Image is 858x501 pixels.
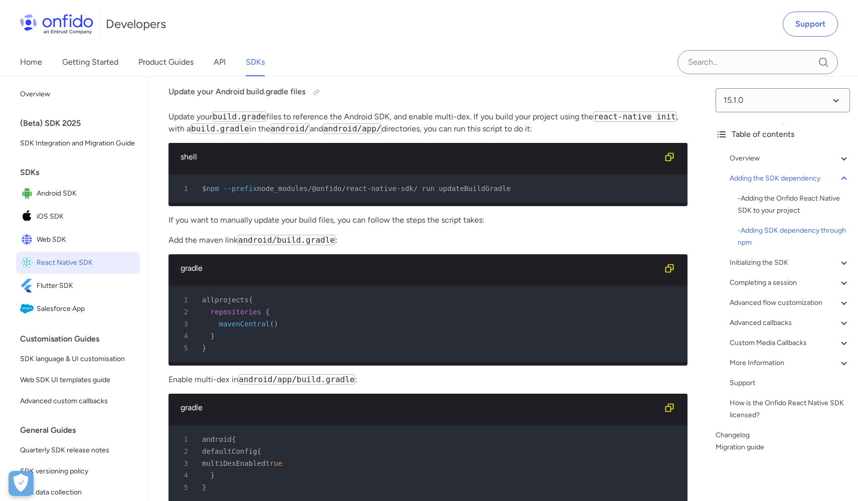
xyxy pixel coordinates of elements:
[738,225,850,249] a: -Adding SDK dependency through npm
[173,433,195,445] span: 1
[593,111,676,122] code: react-native init
[659,398,679,418] button: Copy code snippet button
[20,420,144,440] div: General Guides
[16,252,140,274] a: IconReact Native SDKReact Native SDK
[173,481,195,493] span: 5
[106,16,166,32] h1: Developers
[168,234,688,246] p: Add the maven link :
[20,233,37,247] img: IconWeb SDK
[20,113,144,133] div: (Beta) SDK 2025
[168,84,688,100] h4: Update your Android build.gradle files
[249,296,253,304] span: {
[202,296,249,304] span: allprojects
[16,440,140,460] a: Quarterly SDK release notes
[730,152,850,164] a: Overview
[20,162,144,183] div: SDKs
[37,187,136,201] span: Android SDK
[730,357,850,369] a: More Information
[659,258,679,278] button: Copy code snippet button
[20,187,37,201] img: IconAndroid SDK
[659,147,679,167] button: Copy code snippet button
[20,48,42,76] a: Home
[16,275,140,297] a: IconFlutter SDKFlutter SDK
[211,308,261,316] span: repositories
[181,402,659,414] div: gradle
[730,173,850,185] a: Adding the SDK dependency
[138,48,194,76] a: Product Guides
[9,471,34,496] div: Cookie Preferences
[37,210,136,224] span: iOS SDK
[173,306,195,318] span: 2
[168,374,688,386] p: Enable multi-dex in :
[168,111,688,135] p: Update your files to reference the Android SDK, and enable multi-dex. If you build your project u...
[202,344,206,352] span: }
[181,262,659,274] div: gradle
[20,137,136,149] span: SDK Integration and Migration Guide
[738,193,850,217] a: -Adding the Onfido React Native SDK to your project
[730,297,850,309] a: Advanced flow customization
[173,183,195,195] span: 1
[20,256,37,270] img: IconReact Native SDK
[730,317,850,329] a: Advanced callbacks
[238,374,355,385] code: android/app/build.gradle
[20,279,37,293] img: IconFlutter SDK
[214,48,226,76] a: API
[191,123,250,134] code: build.gradle
[202,459,265,467] span: multiDexEnabled
[274,320,278,328] span: )
[20,486,136,498] span: SDK data collection
[677,50,838,74] input: Onfido search input field
[323,123,382,134] code: android/app/
[257,185,511,193] span: node_modules/@onfido/react-native-sdk/ run updateBuildGradle
[219,320,270,328] span: mavenCentral
[37,256,136,270] span: React Native SDK
[730,257,850,269] a: Initializing the SDK
[9,471,34,496] button: Open Preferences
[730,277,850,289] a: Completing a session
[206,185,219,193] span: npm
[20,395,136,407] span: Advanced custom callbacks
[20,210,37,224] img: IconiOS SDK
[16,298,140,320] a: IconSalesforce AppSalesforce App
[232,435,236,443] span: {
[270,123,310,134] code: android/
[716,128,850,140] div: Table of contents
[20,88,136,100] span: Overview
[173,318,195,330] span: 3
[173,457,195,469] span: 3
[270,320,274,328] span: (
[20,329,144,349] div: Customisation Guides
[730,397,850,421] a: How is the Onfido React Native SDK licensed?
[730,337,850,349] a: Custom Media Callbacks
[730,377,850,389] a: Support
[37,233,136,247] span: Web SDK
[211,332,215,340] span: }
[173,342,195,354] span: 5
[246,48,265,76] a: SDKs
[716,429,850,441] a: Changelog
[20,302,37,316] img: IconSalesforce App
[16,206,140,228] a: IconiOS SDKiOS SDK
[202,435,232,443] span: android
[16,370,140,390] a: Web SDK UI templates guide
[16,349,140,369] a: SDK language & UI customisation
[202,483,206,491] span: }
[202,185,206,193] span: $
[16,229,140,251] a: IconWeb SDKWeb SDK
[20,465,136,477] span: SDK versioning policy
[20,374,136,386] span: Web SDK UI templates guide
[16,84,140,104] a: Overview
[202,447,257,455] span: defaultConfig
[173,445,195,457] span: 2
[16,133,140,153] a: SDK Integration and Migration Guide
